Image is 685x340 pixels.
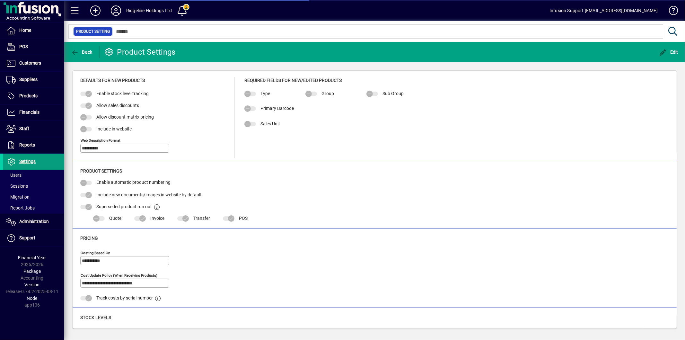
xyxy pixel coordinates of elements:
app-page-header-button: Back [64,46,100,58]
span: Administration [19,219,49,224]
a: POS [3,39,64,55]
span: Type [260,91,270,96]
span: Quote [109,216,121,221]
button: Add [85,5,106,16]
span: Transfer [193,216,210,221]
span: Allow discount matrix pricing [96,114,154,120]
span: Support [19,235,35,240]
a: Products [3,88,64,104]
span: Enable stock level tracking [96,91,149,96]
a: Reports [3,137,64,153]
span: Defaults for new products [80,78,145,83]
span: Required Fields for New/Edited Products [244,78,342,83]
span: Financial Year [18,255,46,260]
a: Users [3,170,64,181]
a: Suppliers [3,72,64,88]
span: Invoice [150,216,164,221]
span: Customers [19,60,41,66]
span: Suppliers [19,77,38,82]
span: Package [23,269,41,274]
a: Knowledge Base [664,1,677,22]
span: Pricing [80,236,98,241]
div: Product Settings [104,47,176,57]
span: Track costs by serial number [96,295,153,300]
span: Enable automatic product numbering [96,180,171,185]
span: Superseded product run out [96,204,152,209]
span: Edit [659,49,679,55]
span: Financials [19,110,40,115]
span: POS [239,216,248,221]
a: Support [3,230,64,246]
span: Reports [19,142,35,148]
a: Migration [3,192,64,202]
span: Staff [19,126,29,131]
a: Home [3,22,64,39]
span: Primary Barcode [260,106,294,111]
span: Allow sales discounts [96,103,139,108]
span: Stock Levels [80,315,111,320]
mat-label: Cost Update Policy (when receiving products) [81,273,157,277]
mat-label: Web Description Format [81,138,120,143]
a: Customers [3,55,64,71]
span: Product Settings [80,168,122,174]
span: Sessions [6,183,28,189]
a: Financials [3,104,64,121]
button: Back [69,46,94,58]
span: POS [19,44,28,49]
span: Version [25,282,40,287]
span: Include in website [96,126,132,131]
span: Settings [19,159,36,164]
span: Migration [6,194,30,200]
span: Sub Group [382,91,404,96]
span: Sales Unit [260,121,280,126]
a: Staff [3,121,64,137]
span: Product Setting [76,28,110,35]
button: Edit [658,46,680,58]
a: Sessions [3,181,64,192]
button: Profile [106,5,126,16]
span: Node [27,296,38,301]
span: Users [6,173,22,178]
span: Home [19,28,31,33]
a: Administration [3,214,64,230]
mat-label: Costing Based on [81,250,110,255]
a: Report Jobs [3,202,64,213]
div: Infusion Support [EMAIL_ADDRESS][DOMAIN_NAME] [549,5,658,16]
span: Include new documents/images in website by default [96,192,202,197]
div: Ridgeline Holdings Ltd [126,5,172,16]
span: Report Jobs [6,205,35,210]
span: Group [321,91,334,96]
span: Products [19,93,38,98]
span: Back [71,49,92,55]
